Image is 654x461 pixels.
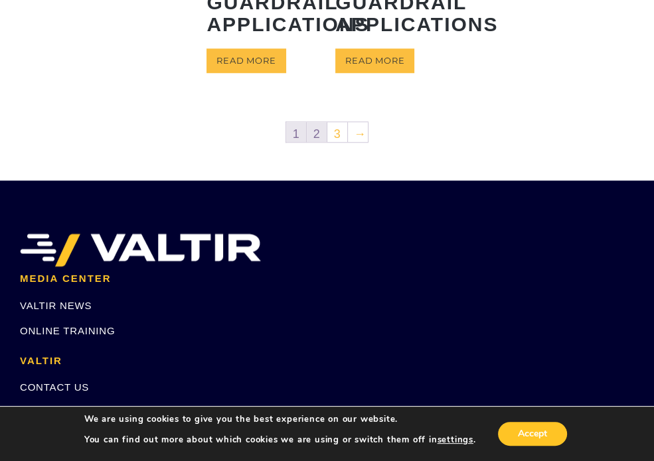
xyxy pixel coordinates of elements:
[84,434,476,446] p: You can find out more about which cookies we are using or switch them off in .
[20,300,92,311] a: VALTIR NEWS
[498,422,567,446] button: Accept
[327,122,347,142] a: 3
[206,48,286,73] a: Read more about “King MASH Composite Block for 12" Guardrail Applications”
[286,122,306,142] span: 1
[20,273,634,285] h2: MEDIA CENTER
[438,434,473,446] button: settings
[84,413,476,425] p: We are using cookies to give you the best experience on our website.
[20,356,634,367] h2: VALTIR
[20,233,261,267] img: VALTIR
[78,121,576,147] nav: Product Pagination
[348,122,368,142] a: →
[20,381,89,393] a: CONTACT US
[307,122,327,142] a: 2
[335,48,414,73] a: Read more about “King MASH Composite Block for 8" Guardrail Applications”
[20,325,115,336] a: ONLINE TRAINING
